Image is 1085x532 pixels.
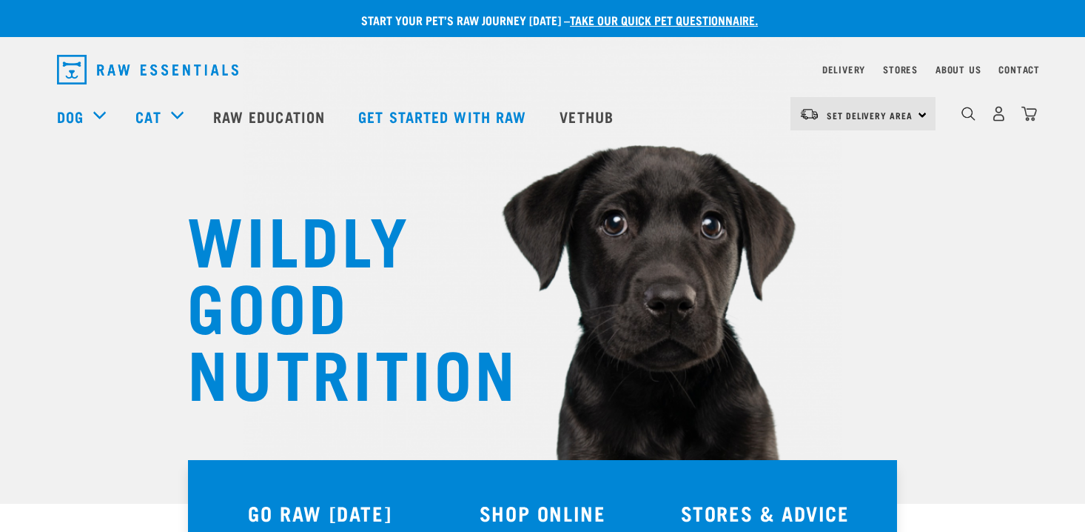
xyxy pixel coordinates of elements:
[187,204,483,404] h1: WILDLY GOOD NUTRITION
[961,107,975,121] img: home-icon-1@2x.png
[45,49,1040,90] nav: dropdown navigation
[343,87,545,146] a: Get started with Raw
[135,105,161,127] a: Cat
[545,87,632,146] a: Vethub
[57,55,238,84] img: Raw Essentials Logo
[440,502,645,525] h3: SHOP ONLINE
[1021,106,1037,122] img: home-icon@2x.png
[570,16,758,23] a: take our quick pet questionnaire.
[883,67,918,72] a: Stores
[935,67,981,72] a: About Us
[198,87,343,146] a: Raw Education
[57,105,84,127] a: Dog
[662,502,867,525] h3: STORES & ADVICE
[799,107,819,121] img: van-moving.png
[218,502,423,525] h3: GO RAW [DATE]
[998,67,1040,72] a: Contact
[827,113,913,118] span: Set Delivery Area
[822,67,865,72] a: Delivery
[991,106,1007,122] img: user.png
